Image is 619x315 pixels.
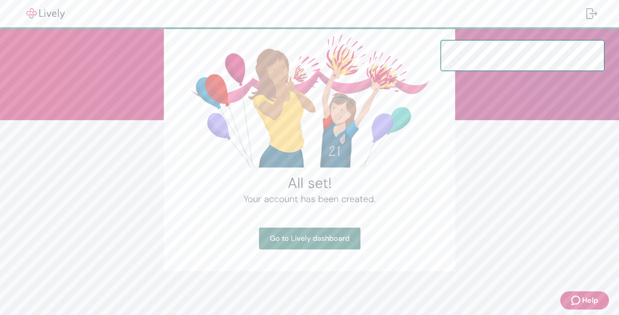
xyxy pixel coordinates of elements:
[20,8,71,19] img: Lively
[579,3,604,25] button: Log out
[560,291,609,310] button: Zendesk support iconHelp
[259,228,360,249] a: Go to Lively dashboard
[186,192,433,206] h4: Your account has been created.
[186,174,433,192] h2: All set!
[571,295,582,306] svg: Zendesk support icon
[582,295,598,306] span: Help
